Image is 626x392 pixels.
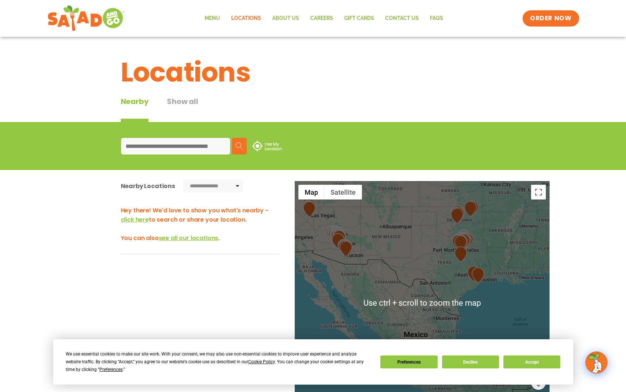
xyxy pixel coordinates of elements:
[47,4,125,33] img: new-SAG-logo-768×292
[248,359,275,364] span: Cookie Policy
[199,10,449,27] nav: Menu
[167,96,198,122] button: Show all
[380,10,424,27] a: Contact Us
[503,355,560,368] button: Accept
[159,234,219,242] span: see all our locations
[531,185,546,200] button: Toggle fullscreen view
[121,96,149,122] div: Nearby
[99,367,123,372] span: Preferences
[121,181,175,191] div: Nearby Locations
[305,10,339,27] a: Careers
[267,10,305,27] a: About Us
[324,185,362,200] button: Show satellite imagery
[523,10,579,27] a: ORDER NOW
[121,215,149,224] span: click here
[442,355,499,368] button: Decline
[226,10,267,27] a: Locations
[53,339,573,385] div: Cookie Consent Prompt
[339,10,380,27] a: GIFT CARDS
[252,141,282,151] img: use-location.svg
[236,142,243,150] img: search.svg
[298,185,324,200] button: Show street map
[199,10,226,27] a: Menu
[424,10,449,27] a: FAQs
[121,96,217,122] div: Tabbed content
[66,350,372,374] div: We use essential cookies to make our site work. With your consent, we may also use non-essential ...
[380,355,437,368] button: Preferences
[121,52,506,92] h1: Locations
[586,352,607,373] img: wpChatIcon
[121,206,280,243] h3: Hey there! We'd love to show you what's nearby - to search or share your location. You can also .
[530,14,571,23] span: ORDER NOW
